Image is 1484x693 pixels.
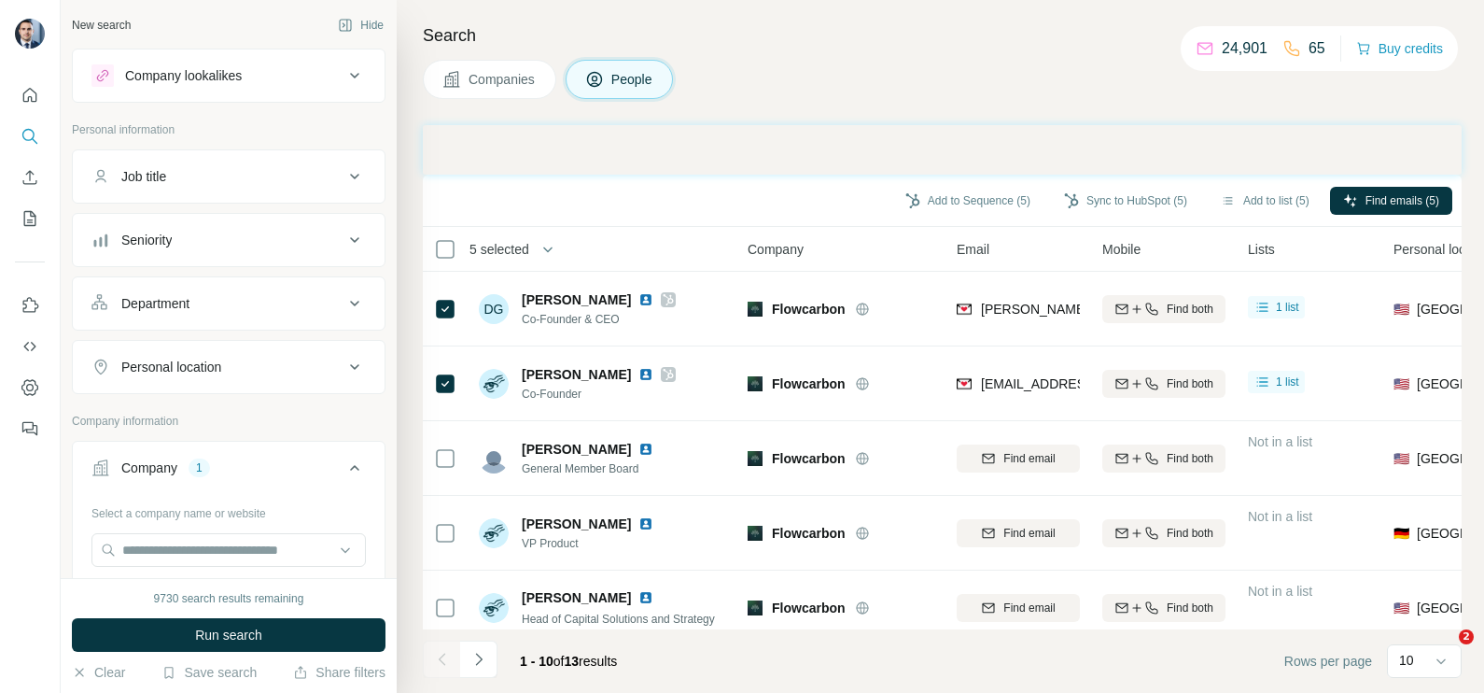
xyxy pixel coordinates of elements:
[748,451,763,466] img: Logo of Flowcarbon
[479,593,509,623] img: Avatar
[1167,375,1213,392] span: Find both
[522,613,715,626] span: Head of Capital Solutions and Strategy
[1167,600,1213,616] span: Find both
[15,371,45,404] button: Dashboard
[772,300,846,318] span: Flowcarbon
[772,375,846,393] span: Flowcarbon
[957,594,1080,622] button: Find email
[189,460,210,476] div: 1
[325,11,397,39] button: Hide
[638,516,653,531] img: LinkedIn logo
[957,375,972,393] img: provider findymail logo
[125,66,242,85] div: Company lookalikes
[1393,449,1409,468] span: 🇺🇸
[73,154,385,199] button: Job title
[1102,445,1225,473] button: Find both
[1222,37,1267,60] p: 24,901
[1102,295,1225,323] button: Find both
[772,449,846,468] span: Flowcarbon
[957,519,1080,547] button: Find email
[1248,240,1275,259] span: Lists
[1393,599,1409,617] span: 🇺🇸
[1421,629,1465,674] iframe: Intercom live chat
[1393,375,1409,393] span: 🇺🇸
[1167,450,1213,467] span: Find both
[293,663,385,682] button: Share filters
[72,618,385,652] button: Run search
[1365,192,1439,209] span: Find emails (5)
[73,218,385,262] button: Seniority
[1167,525,1213,542] span: Find both
[522,311,676,328] span: Co-Founder & CEO
[638,367,653,382] img: LinkedIn logo
[479,294,509,324] div: DG
[1003,600,1055,616] span: Find email
[479,518,509,548] img: Avatar
[15,19,45,49] img: Avatar
[522,290,631,309] span: [PERSON_NAME]
[1248,509,1312,524] span: Not in a list
[1102,519,1225,547] button: Find both
[1459,629,1474,644] span: 2
[154,590,304,607] div: 9730 search results remaining
[1276,299,1299,316] span: 1 list
[748,601,763,615] img: Logo of Flowcarbon
[892,187,1043,215] button: Add to Sequence (5)
[565,654,580,669] span: 13
[1399,651,1414,670] p: 10
[520,654,617,669] span: results
[15,289,45,322] button: Use Surfe on LinkedIn
[161,663,257,682] button: Save search
[121,358,221,376] div: Personal location
[73,445,385,498] button: Company1
[638,590,653,605] img: LinkedIn logo
[73,345,385,389] button: Personal location
[1167,301,1213,318] span: Find both
[1330,187,1452,215] button: Find emails (5)
[522,460,661,477] span: General Member Board
[423,125,1462,175] iframe: Banner
[423,22,1462,49] h4: Search
[981,376,1202,391] span: [EMAIL_ADDRESS][DOMAIN_NAME]
[748,240,804,259] span: Company
[611,70,654,89] span: People
[1248,434,1312,449] span: Not in a list
[772,524,846,543] span: Flowcarbon
[15,120,45,153] button: Search
[1248,584,1312,599] span: Not in a list
[522,535,661,552] span: VP Product
[957,300,972,318] img: provider findymail logo
[15,412,45,445] button: Feedback
[748,526,763,541] img: Logo of Flowcarbon
[73,281,385,326] button: Department
[15,161,45,194] button: Enrich CSV
[15,202,45,235] button: My lists
[121,167,166,186] div: Job title
[91,498,366,522] div: Select a company name or website
[469,70,537,89] span: Companies
[72,663,125,682] button: Clear
[1102,594,1225,622] button: Find both
[72,17,131,34] div: New search
[469,240,529,259] span: 5 selected
[1003,450,1055,467] span: Find email
[520,654,553,669] span: 1 - 10
[1102,240,1141,259] span: Mobile
[748,302,763,317] img: Logo of Flowcarbon
[1102,370,1225,398] button: Find both
[121,231,172,249] div: Seniority
[1393,524,1409,543] span: 🇩🇪
[1208,187,1323,215] button: Add to list (5)
[522,440,631,459] span: [PERSON_NAME]
[1284,652,1372,671] span: Rows per page
[981,302,1309,317] span: [PERSON_NAME][EMAIL_ADDRESS][DOMAIN_NAME]
[479,369,509,399] img: Avatar
[15,78,45,112] button: Quick start
[73,53,385,98] button: Company lookalikes
[15,330,45,363] button: Use Surfe API
[522,365,631,384] span: [PERSON_NAME]
[121,294,189,313] div: Department
[553,654,565,669] span: of
[522,515,631,533] span: [PERSON_NAME]
[1003,525,1055,542] span: Find email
